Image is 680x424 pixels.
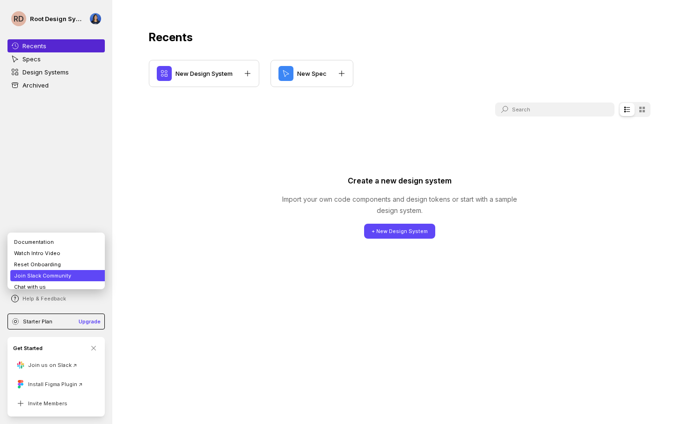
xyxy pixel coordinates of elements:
[22,41,46,51] p: Recents
[274,194,525,216] p: Import your own code components and design tokens or start with a sample design system.
[175,69,233,78] p: New Design System
[22,54,41,64] p: Specs
[13,358,81,373] button: Join us on Slack ↗︎
[22,67,69,77] p: Design Systems
[30,14,82,23] p: Root Design System
[13,344,43,352] p: Get Started
[14,11,24,26] p: RD
[512,102,598,117] input: Search
[23,318,52,325] p: Starter Plan
[348,175,452,186] p: Create a new design system
[22,295,66,302] p: Help & Feedback
[22,80,49,90] p: Archived
[149,30,651,45] p: Recents
[364,224,435,239] button: + New Design System
[13,376,87,392] button: Install Figma Plugin ↗︎
[297,69,327,78] p: New Spec
[13,396,71,411] button: Invite Members
[79,318,101,325] p: Upgrade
